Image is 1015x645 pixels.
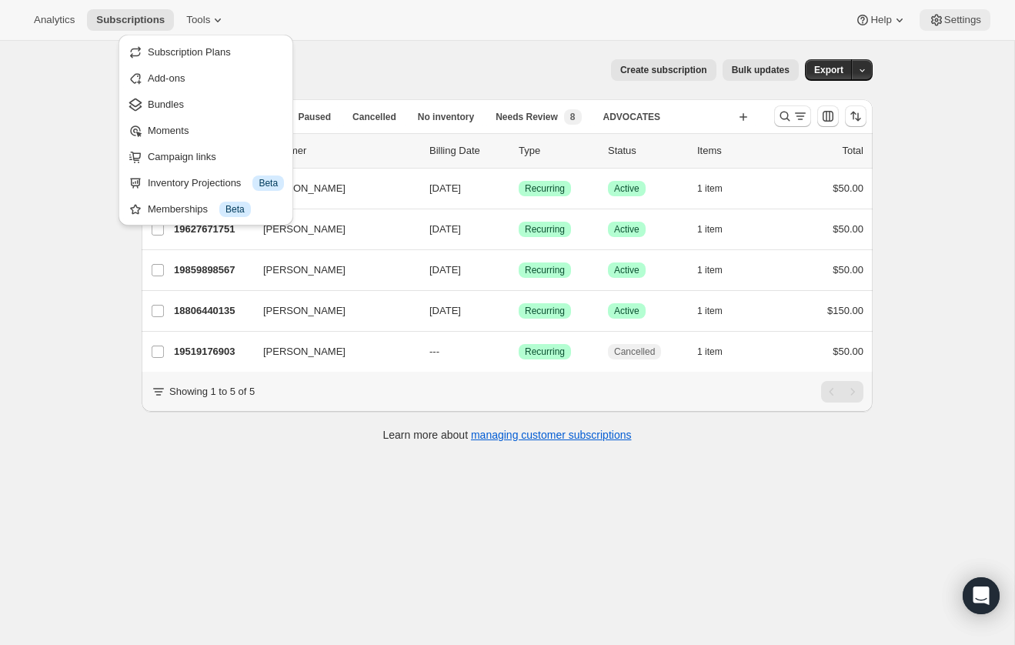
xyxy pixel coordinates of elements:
span: Active [614,223,639,236]
button: Sort the results [845,105,866,127]
span: Create subscription [620,64,707,76]
span: Campaign links [148,151,216,162]
span: Recurring [525,182,565,195]
span: [DATE] [429,305,461,316]
p: Total [843,143,863,159]
span: [PERSON_NAME] [263,344,346,359]
button: Bundles [123,92,289,116]
button: Help [846,9,916,31]
span: 8 [570,111,576,123]
span: Bulk updates [732,64,790,76]
div: IDCustomerBilling DateTypeStatusItemsTotal [174,143,863,159]
span: $50.00 [833,223,863,235]
button: Search and filter results [774,105,811,127]
button: [PERSON_NAME] [254,176,408,201]
span: 1 item [697,305,723,317]
p: Billing Date [429,143,506,159]
button: Settings [920,9,990,31]
button: Subscription Plans [123,39,289,64]
span: Active [614,182,639,195]
div: Open Intercom Messenger [963,577,1000,614]
span: --- [429,346,439,357]
span: Needs Review [496,111,558,123]
span: [PERSON_NAME] [263,181,346,196]
span: No inventory [418,111,474,123]
button: Add-ons [123,65,289,90]
span: Recurring [525,346,565,358]
p: 19519176903 [174,344,251,359]
span: [DATE] [429,223,461,235]
button: Subscriptions [87,9,174,31]
button: 1 item [697,219,740,240]
p: Showing 1 to 5 of 5 [169,384,255,399]
span: Settings [944,14,981,26]
a: managing customer subscriptions [471,429,632,441]
span: [DATE] [429,264,461,276]
span: Help [870,14,891,26]
span: 1 item [697,264,723,276]
button: 1 item [697,259,740,281]
span: Beta [225,203,245,216]
div: Type [519,143,596,159]
span: Moments [148,125,189,136]
span: Add-ons [148,72,185,84]
p: Status [608,143,685,159]
button: [PERSON_NAME] [254,217,408,242]
button: 1 item [697,341,740,363]
span: [PERSON_NAME] [263,262,346,278]
span: Active [614,305,639,317]
div: 19550535879[PERSON_NAME][DATE]SuccessRecurringSuccessActive1 item$50.00 [174,178,863,199]
button: [PERSON_NAME] [254,299,408,323]
span: Paused [298,111,331,123]
button: 1 item [697,178,740,199]
span: Bundles [148,99,184,110]
button: Create new view [731,106,756,128]
p: 19859898567 [174,262,251,278]
button: 1 item [697,300,740,322]
button: Analytics [25,9,84,31]
p: Customer [263,143,417,159]
span: $50.00 [833,346,863,357]
span: Recurring [525,223,565,236]
span: Cancelled [614,346,655,358]
button: Bulk updates [723,59,799,81]
button: Customize table column order and visibility [817,105,839,127]
button: Inventory Projections [123,170,289,195]
span: 1 item [697,346,723,358]
nav: Pagination [821,381,863,403]
span: $50.00 [833,182,863,194]
span: $150.00 [827,305,863,316]
span: Export [814,64,843,76]
button: Moments [123,118,289,142]
div: Inventory Projections [148,175,284,191]
div: 19627671751[PERSON_NAME][DATE]SuccessRecurringSuccessActive1 item$50.00 [174,219,863,240]
span: Recurring [525,264,565,276]
span: [PERSON_NAME] [263,303,346,319]
span: [PERSON_NAME] [263,222,346,237]
span: Beta [259,177,278,189]
span: Subscription Plans [148,46,231,58]
div: 18806440135[PERSON_NAME][DATE]SuccessRecurringSuccessActive1 item$150.00 [174,300,863,322]
span: ADVOCATES [603,111,660,123]
span: 1 item [697,182,723,195]
span: $50.00 [833,264,863,276]
span: Tools [186,14,210,26]
div: Items [697,143,774,159]
p: Learn more about [383,427,632,443]
div: 19519176903[PERSON_NAME]---SuccessRecurringCancelled1 item$50.00 [174,341,863,363]
button: [PERSON_NAME] [254,339,408,364]
span: Recurring [525,305,565,317]
button: [PERSON_NAME] [254,258,408,282]
span: 1 item [697,223,723,236]
button: Memberships [123,196,289,221]
span: Cancelled [352,111,396,123]
button: Export [805,59,853,81]
button: Create subscription [611,59,716,81]
span: Analytics [34,14,75,26]
span: Active [614,264,639,276]
span: [DATE] [429,182,461,194]
button: Campaign links [123,144,289,169]
button: Tools [177,9,235,31]
p: 18806440135 [174,303,251,319]
span: Subscriptions [96,14,165,26]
